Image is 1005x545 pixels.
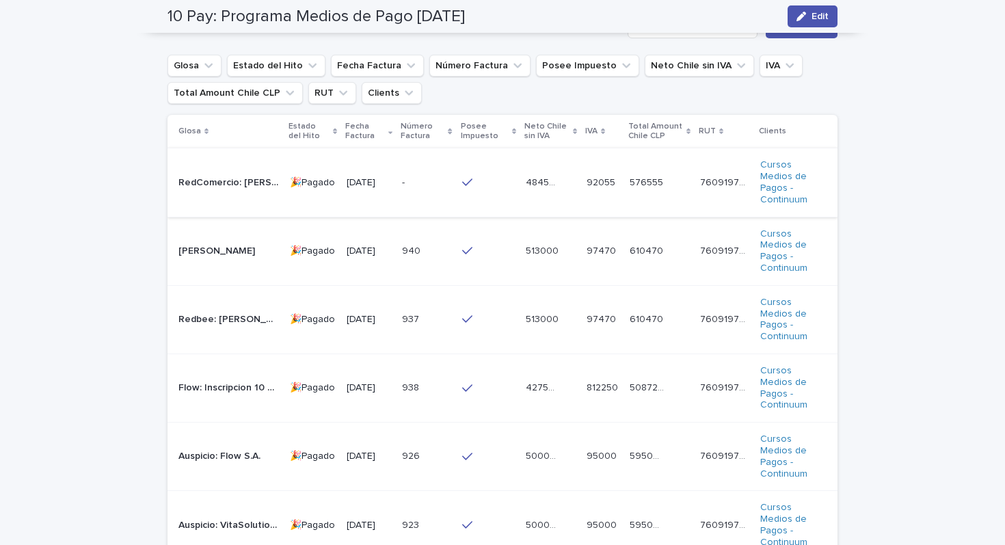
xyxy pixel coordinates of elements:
p: 76091977-2 [700,311,752,325]
p: 610470 [630,311,666,325]
p: Glosa [178,124,201,139]
p: 95000 [587,448,619,462]
button: Clients [362,82,422,104]
button: Total Amount Chile CLP [167,82,303,104]
tr: Auspicio: Flow S.A.Auspicio: Flow S.A. 🎉Pagado[DATE]926926 500000500000 9500095000 595000595000 7... [167,423,837,491]
p: 🎉Pagado [290,314,336,325]
button: RUT [308,82,356,104]
p: - [402,174,407,189]
p: 🎉Pagado [290,451,336,462]
p: [PERSON_NAME] [178,243,258,257]
p: 610470 [630,243,666,257]
p: 76091977-2 [700,174,752,189]
p: 500000 [526,448,563,462]
a: Cursos Medios de Pagos - Continuum [760,228,816,274]
p: 76091977-2 [700,448,752,462]
p: [DATE] [347,177,391,189]
p: [DATE] [347,451,391,462]
p: 484500 [526,174,563,189]
p: 595000 [630,448,667,462]
p: Auspicio: VitaSolutions SpA [178,517,282,531]
button: Fecha Factura [331,55,424,77]
p: 5087250 [630,380,667,394]
button: Glosa [167,55,222,77]
p: 513000 [526,311,561,325]
p: RUT [699,124,716,139]
a: Cursos Medios de Pagos - Continuum [760,434,816,479]
p: Redbee: Ariel Quevedo [178,311,282,325]
p: 95000 [587,517,619,531]
p: Flow: Inscripcion 10 participantes [178,380,282,394]
button: IVA [760,55,803,77]
p: Neto Chile sin IVA [524,119,569,144]
a: Cursos Medios de Pagos - Continuum [760,365,816,411]
button: Número Factura [429,55,531,77]
tr: [PERSON_NAME][PERSON_NAME] 🎉Pagado[DATE]940940 513000513000 9747097470 610470610470 76091977-2760... [167,217,837,285]
button: Estado del Hito [227,55,325,77]
p: 937 [402,311,422,325]
p: 926 [402,448,423,462]
p: 576555 [630,174,666,189]
tr: Redbee: [PERSON_NAME]Redbee: [PERSON_NAME] 🎉Pagado[DATE]937937 513000513000 9747097470 6104706104... [167,285,837,354]
p: 76091977-2 [700,380,752,394]
p: RedComercio: Cristobal Lama [178,174,282,189]
span: Edit [812,12,829,21]
button: Edit [788,5,837,27]
p: [DATE] [347,245,391,257]
tr: RedComercio: [PERSON_NAME]RedComercio: [PERSON_NAME] 🎉Pagado[DATE]-- 484500484500 9205592055 5765... [167,148,837,217]
p: 76091977-2 [700,517,752,531]
a: Cursos Medios de Pagos - Continuum [760,297,816,343]
p: 76091977-2 [700,243,752,257]
p: 513000 [526,243,561,257]
p: IVA [585,124,598,139]
a: Cursos Medios de Pagos - Continuum [760,159,816,205]
p: 595000 [630,517,667,531]
p: [DATE] [347,314,391,325]
p: 500000 [526,517,563,531]
h2: 10 Pay: Programa Medios de Pago [DATE] [167,7,465,27]
p: 92055 [587,174,618,189]
p: Clients [759,124,786,139]
p: 🎉Pagado [290,245,336,257]
p: Estado del Hito [289,119,330,144]
p: 4275000 [526,380,563,394]
button: Posee Impuesto [536,55,639,77]
p: 97470 [587,311,619,325]
p: 🎉Pagado [290,177,336,189]
p: [DATE] [347,382,391,394]
p: 97470 [587,243,619,257]
p: 938 [402,380,422,394]
p: Total Amount Chile CLP [628,119,683,144]
p: Número Factura [401,119,444,144]
tr: Flow: Inscripcion 10 participantesFlow: Inscripcion 10 participantes 🎉Pagado[DATE]938938 42750004... [167,354,837,423]
p: Posee Impuesto [461,119,509,144]
p: 🎉Pagado [290,520,336,531]
p: Auspicio: Flow S.A. [178,448,263,462]
p: [DATE] [347,520,391,531]
p: 812250 [587,380,621,394]
p: 🎉Pagado [290,382,336,394]
p: 923 [402,517,422,531]
p: Fecha Factura [345,119,384,144]
button: Neto Chile sin IVA [645,55,754,77]
p: 940 [402,243,423,257]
